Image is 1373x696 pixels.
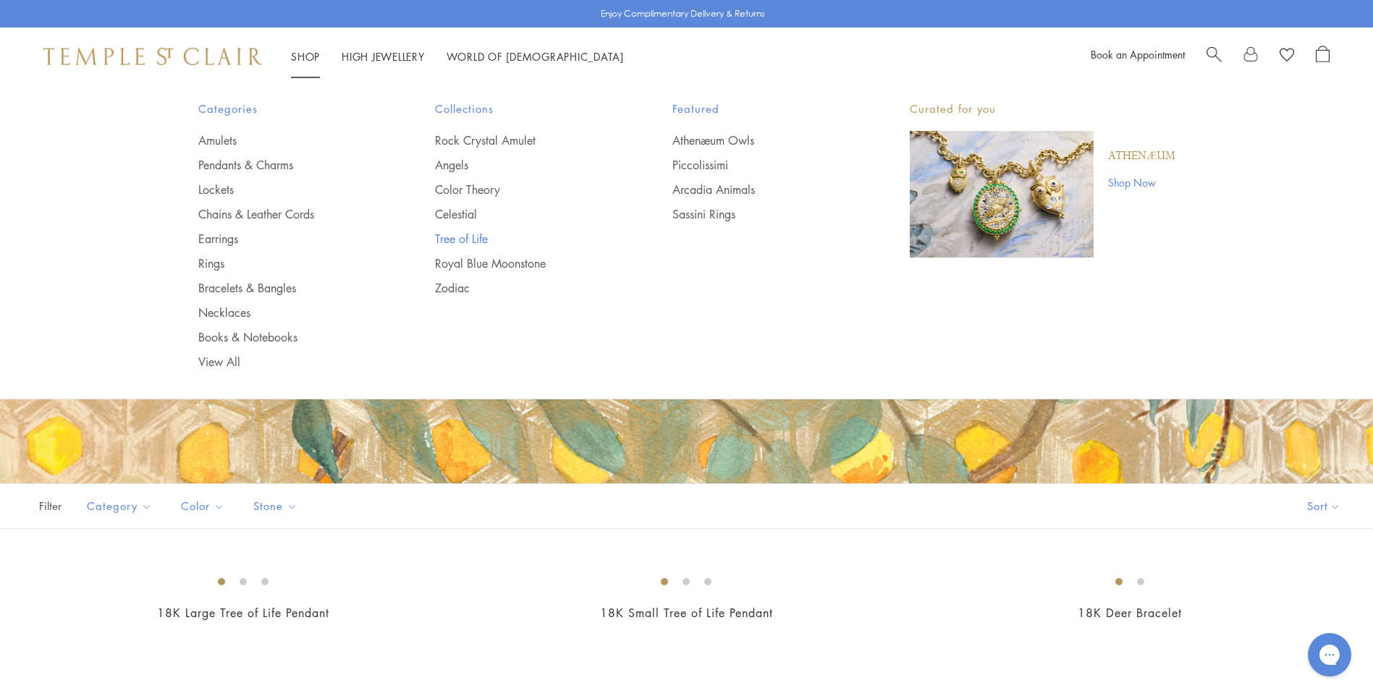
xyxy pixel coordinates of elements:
[174,497,235,515] span: Color
[291,49,320,64] a: ShopShop
[198,329,378,345] a: Books & Notebooks
[435,132,614,148] a: Rock Crystal Amulet
[157,605,329,621] a: 18K Large Tree of Life Pendant
[435,231,614,247] a: Tree of Life
[198,157,378,173] a: Pendants & Charms
[435,255,614,271] a: Royal Blue Moonstone
[198,132,378,148] a: Amulets
[198,305,378,321] a: Necklaces
[198,206,378,222] a: Chains & Leather Cords
[76,490,163,522] button: Category
[672,100,852,118] span: Featured
[198,255,378,271] a: Rings
[435,157,614,173] a: Angels
[198,280,378,296] a: Bracelets & Bangles
[601,7,765,21] p: Enjoy Complimentary Delivery & Returns
[910,100,1175,118] p: Curated for you
[291,48,624,66] nav: Main navigation
[672,206,852,222] a: Sassini Rings
[1316,46,1330,67] a: Open Shopping Bag
[435,206,614,222] a: Celestial
[242,490,308,522] button: Stone
[672,157,852,173] a: Piccolissimi
[1207,46,1222,67] a: Search
[1108,148,1175,164] a: Athenæum
[198,354,378,370] a: View All
[447,49,624,64] a: World of [DEMOGRAPHIC_DATA]World of [DEMOGRAPHIC_DATA]
[1275,484,1373,528] button: Show sort by
[672,132,852,148] a: Athenæum Owls
[1091,47,1185,61] a: Book an Appointment
[435,182,614,198] a: Color Theory
[1108,174,1175,190] a: Shop Now
[1078,605,1182,621] a: 18K Deer Bracelet
[198,100,378,118] span: Categories
[435,100,614,118] span: Collections
[198,182,378,198] a: Lockets
[342,49,425,64] a: High JewelleryHigh Jewellery
[1301,628,1359,682] iframe: Gorgias live chat messenger
[600,605,773,621] a: 18K Small Tree of Life Pendant
[672,182,852,198] a: Arcadia Animals
[435,280,614,296] a: Zodiac
[198,231,378,247] a: Earrings
[1280,46,1294,67] a: View Wishlist
[43,48,262,65] img: Temple St. Clair
[170,490,235,522] button: Color
[246,497,308,515] span: Stone
[80,497,163,515] span: Category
